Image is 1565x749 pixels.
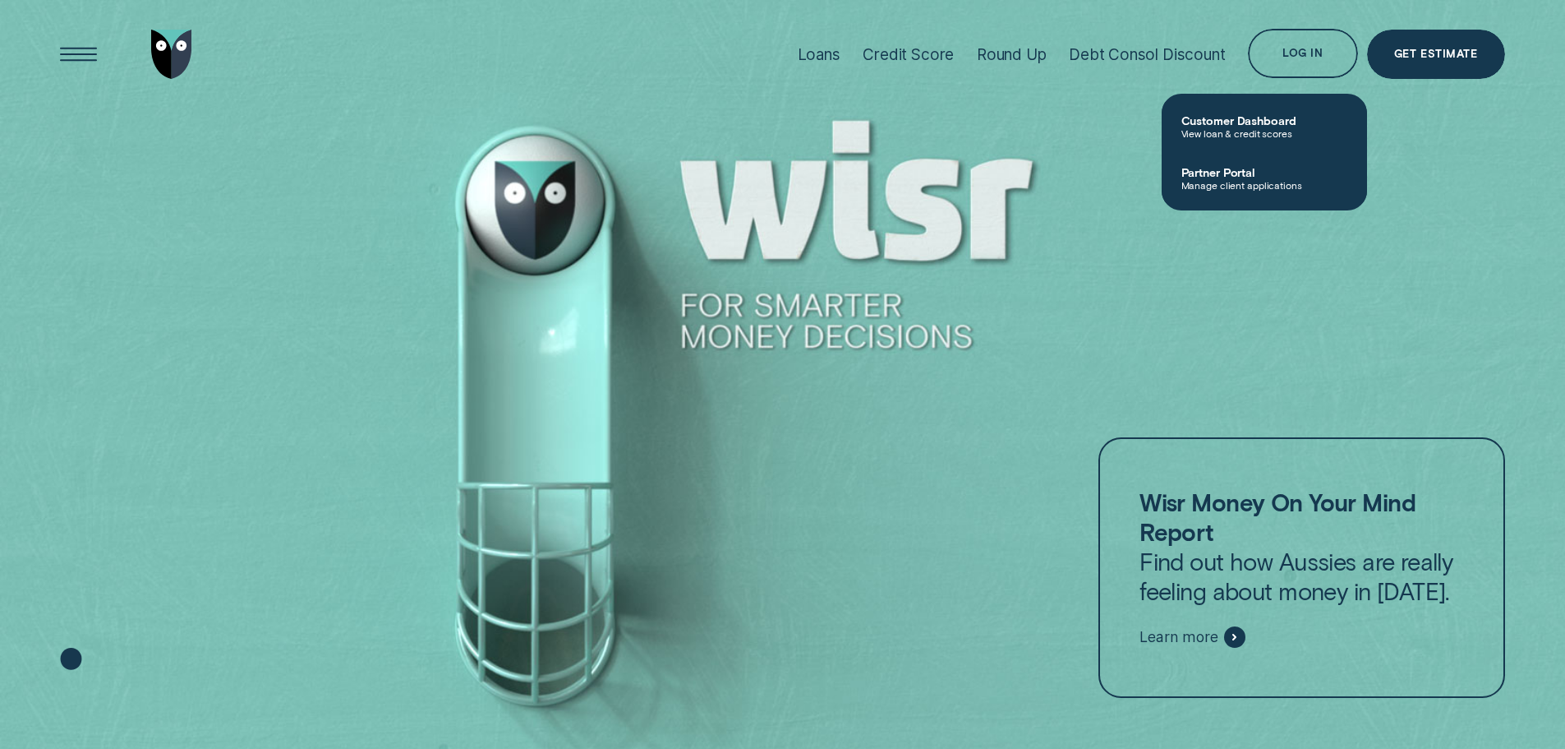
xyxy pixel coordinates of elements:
[1139,488,1463,606] p: Find out how Aussies are really feeling about money in [DATE].
[1069,45,1225,64] div: Debt Consol Discount
[1181,165,1347,179] span: Partner Portal
[1181,127,1347,139] span: View loan & credit scores
[1098,437,1504,699] a: Wisr Money On Your Mind ReportFind out how Aussies are really feeling about money in [DATE].Learn...
[151,30,192,79] img: Wisr
[798,45,840,64] div: Loans
[1367,30,1505,79] a: Get Estimate
[1181,179,1347,191] span: Manage client applications
[863,45,954,64] div: Credit Score
[977,45,1047,64] div: Round Up
[1139,488,1415,546] strong: Wisr Money On Your Mind Report
[54,30,104,79] button: Open Menu
[1248,29,1357,78] button: Log in
[1162,100,1367,152] a: Customer DashboardView loan & credit scores
[1162,152,1367,204] a: Partner PortalManage client applications
[1181,113,1347,127] span: Customer Dashboard
[1139,628,1217,646] span: Learn more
